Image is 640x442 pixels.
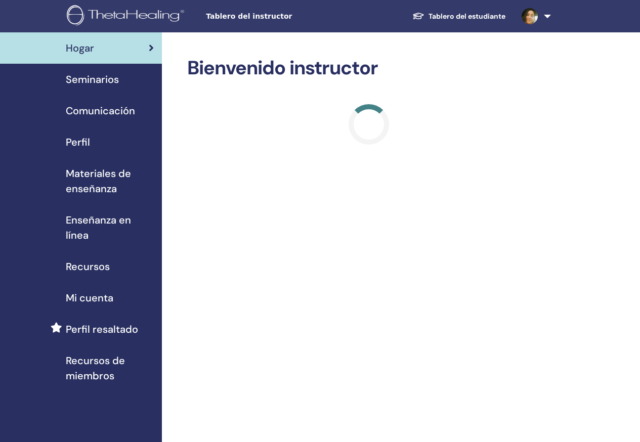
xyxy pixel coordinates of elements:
[67,5,188,28] img: logo.png
[66,40,94,56] span: Hogar
[412,12,424,20] img: graduation-cap-white.svg
[66,135,90,150] span: Perfil
[66,290,113,305] span: Mi cuenta
[66,72,119,87] span: Seminarios
[206,11,358,22] span: Tablero del instructor
[66,212,154,243] span: Enseñanza en línea
[66,322,138,337] span: Perfil resaltado
[66,353,154,383] span: Recursos de miembros
[187,57,551,80] h2: Bienvenido instructor
[404,7,514,26] a: Tablero del estudiante
[66,103,135,118] span: Comunicación
[522,8,538,24] img: default.jpg
[66,166,154,196] span: Materiales de enseñanza
[66,259,110,274] span: Recursos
